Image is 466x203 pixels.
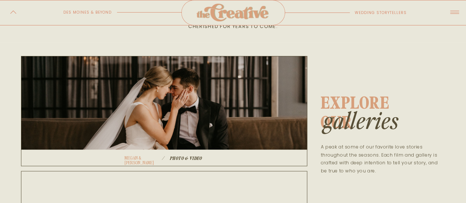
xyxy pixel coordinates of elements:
[323,107,420,138] h1: GALLERIES
[80,23,386,31] p: cherished for years to come.
[43,9,112,16] p: des moines & beyond
[125,155,171,160] a: megan & [PERSON_NAME]
[170,155,236,160] a: Photo & video
[321,143,444,194] p: A peak at some of our favorite love stories throughout the seasons. Each film and gallery is craf...
[320,92,423,111] h1: explore OUR
[355,9,418,17] p: wedding storytellers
